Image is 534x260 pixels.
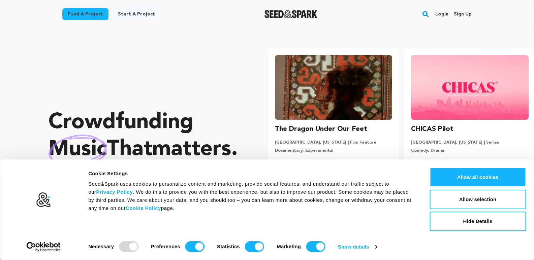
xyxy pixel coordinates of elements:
p: Four [DEMOGRAPHIC_DATA]’s live four different lifestyles in [GEOGRAPHIC_DATA] - they must rely on... [411,159,529,183]
a: Start a project [113,8,160,20]
a: Fund a project [62,8,108,20]
a: Login [435,9,448,20]
div: Seed&Spark uses cookies to personalize content and marketing, provide social features, and unders... [88,180,414,212]
button: Allow selection [430,190,526,209]
p: A Bay Area artist reconnects with her Armenian heritage while piecing together stained glass frag... [275,159,392,183]
h3: CHICAS Pilot [411,124,453,135]
p: [GEOGRAPHIC_DATA], [US_STATE] | Film Feature [275,140,392,145]
a: Sign up [454,9,472,20]
button: Hide Details [430,212,526,231]
img: hand sketched image [49,135,107,164]
div: Cookie Settings [88,170,414,178]
a: Cookie Policy [126,205,161,211]
strong: Statistics [217,244,240,249]
img: logo [36,192,51,208]
p: Comedy, Drama [411,148,529,153]
p: [GEOGRAPHIC_DATA], [US_STATE] | Series [411,140,529,145]
a: Seed&Spark Homepage [264,10,317,18]
p: Crowdfunding that . [49,109,241,163]
a: Show details [338,242,377,252]
img: CHICAS Pilot image [411,55,529,120]
strong: Preferences [151,244,180,249]
strong: Necessary [88,244,114,249]
p: Documentary, Experimental [275,148,392,153]
a: Privacy Policy [96,189,133,195]
strong: Marketing [277,244,301,249]
img: Seed&Spark Logo Dark Mode [264,10,317,18]
a: Usercentrics Cookiebot - opens in a new window [14,242,73,252]
span: matters [152,139,231,160]
h3: The Dragon Under Our Feet [275,124,367,135]
button: Allow all cookies [430,168,526,187]
img: The Dragon Under Our Feet image [275,55,392,120]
